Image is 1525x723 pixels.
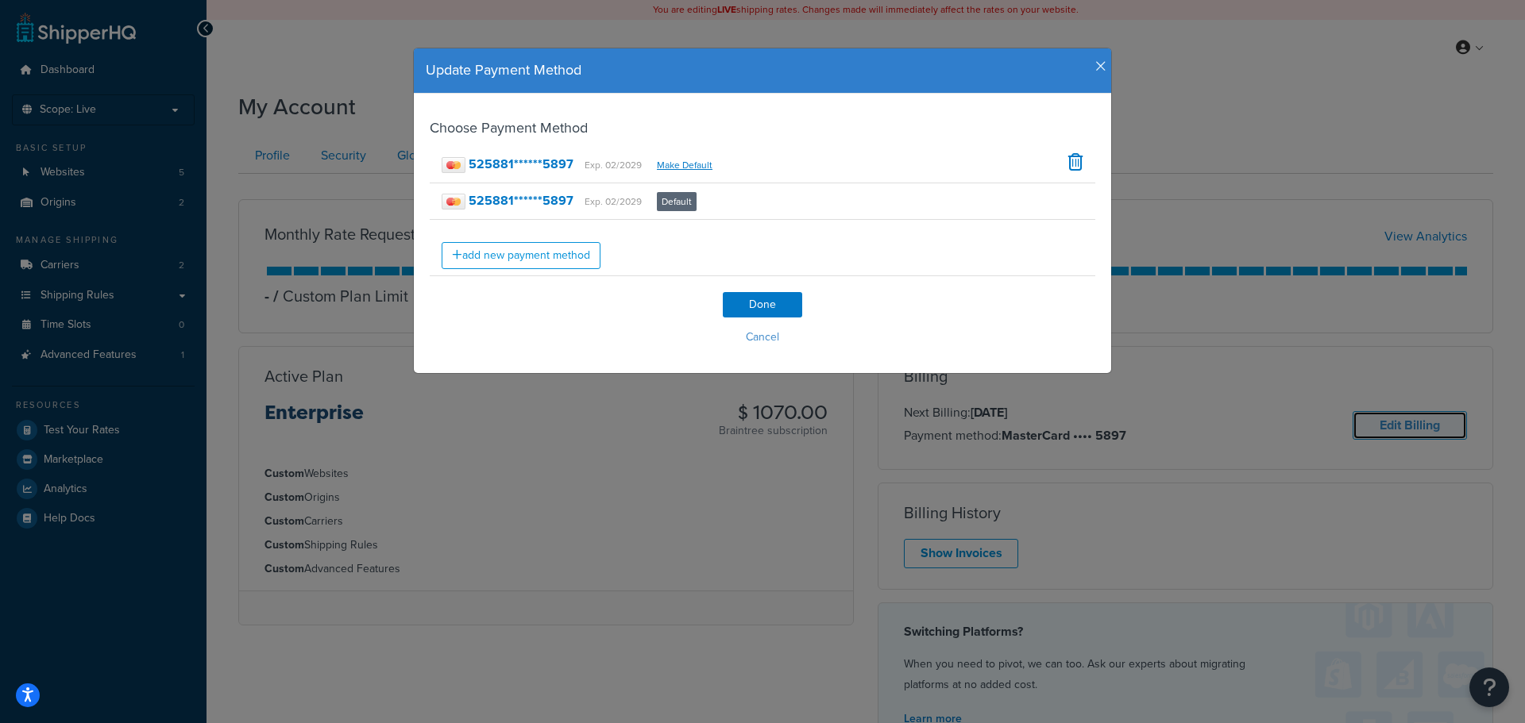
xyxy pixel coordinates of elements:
a: Make Default [657,158,712,172]
img: mastercard.png [442,157,465,173]
img: mastercard.png [442,194,465,210]
input: Done [723,292,802,317]
small: Exp. 02/2029 [585,194,642,209]
span: Default [657,192,697,211]
button: Cancel [430,325,1095,349]
h4: Choose Payment Method [430,117,1095,139]
h4: Update Payment Method [426,60,1099,81]
a: add new payment method [442,242,600,269]
small: Exp. 02/2029 [585,158,642,172]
